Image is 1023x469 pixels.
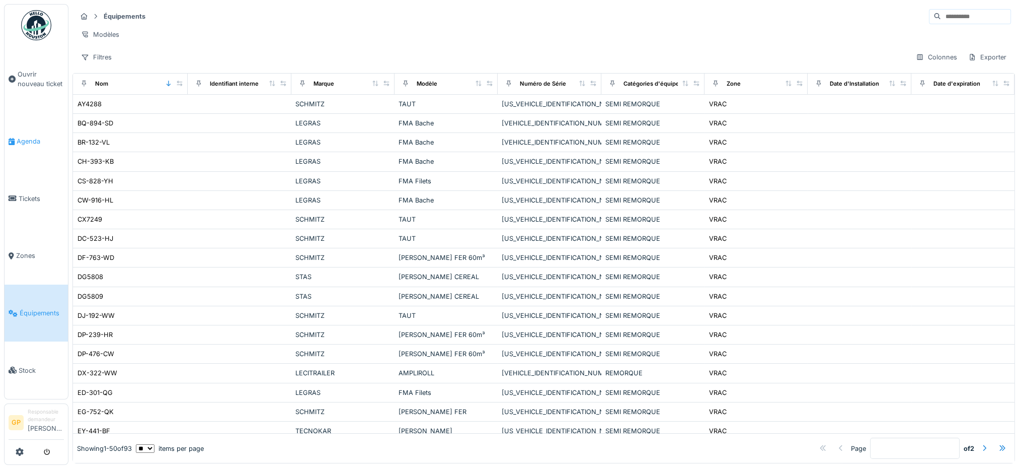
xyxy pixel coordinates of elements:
div: DP-476-CW [77,349,114,359]
div: Exporter [964,50,1011,64]
div: SEMI REMORQUE [605,292,700,301]
div: VRAC [709,253,727,262]
div: [PERSON_NAME] [399,426,494,436]
a: Tickets [5,170,68,227]
div: [US_VEHICLE_IDENTIFICATION_NUMBER] [502,176,597,186]
div: SEMI REMORQUE [605,99,700,109]
div: DC-523-HJ [77,234,113,243]
div: [VEHICLE_IDENTIFICATION_NUMBER] [502,138,597,147]
div: EG-752-QK [77,407,114,417]
div: VRAC [709,407,727,417]
div: LEGRAS [295,118,390,128]
div: Nom [95,80,108,88]
div: Marque [313,80,334,88]
span: Stock [19,366,64,375]
div: TAUT [399,215,494,224]
strong: of 2 [964,444,974,453]
div: CH-393-KB [77,157,114,166]
div: [VEHICLE_IDENTIFICATION_NUMBER] [502,368,597,378]
div: BQ-894-SD [77,118,113,128]
li: [PERSON_NAME] [28,408,64,437]
div: STAS [295,292,390,301]
div: SEMI REMORQUE [605,426,700,436]
div: Zone [727,80,741,88]
div: VRAC [709,349,727,359]
div: [US_VEHICLE_IDENTIFICATION_NUMBER] [502,272,597,282]
div: FMA Bache [399,157,494,166]
div: SEMI REMORQUE [605,138,700,147]
div: Responsable demandeur [28,408,64,424]
div: VRAC [709,138,727,147]
div: DG5809 [77,292,103,301]
div: [PERSON_NAME] FER 60m³ [399,330,494,340]
div: VRAC [709,215,727,224]
div: EY-441-BF [77,426,110,436]
div: Date d'expiration [933,80,980,88]
div: TAUT [399,311,494,320]
div: SEMI REMORQUE [605,176,700,186]
div: [US_VEHICLE_IDENTIFICATION_NUMBER] [502,349,597,359]
div: LEGRAS [295,138,390,147]
span: Zones [16,251,64,260]
div: [US_VEHICLE_IDENTIFICATION_NUMBER] [502,253,597,262]
a: Équipements [5,285,68,342]
div: SCHMITZ [295,234,390,243]
div: SCHMITZ [295,311,390,320]
div: SCHMITZ [295,99,390,109]
div: [US_VEHICLE_IDENTIFICATION_NUMBER] [502,215,597,224]
div: [US_VEHICLE_IDENTIFICATION_NUMBER] [502,311,597,320]
div: Colonnes [911,50,962,64]
div: ED-301-QG [77,388,113,397]
div: REMORQUE [605,368,700,378]
div: VRAC [709,234,727,243]
div: VRAC [709,99,727,109]
div: [US_VEHICLE_IDENTIFICATION_NUMBER] [502,157,597,166]
div: AY4288 [77,99,102,109]
div: BR-132-VL [77,138,110,147]
div: TAUT [399,234,494,243]
div: Date d'Installation [830,80,879,88]
div: SEMI REMORQUE [605,195,700,205]
div: LEGRAS [295,388,390,397]
div: Identifiant interne [210,80,259,88]
div: Showing 1 - 50 of 93 [77,444,132,453]
div: items per page [136,444,204,453]
div: SEMI REMORQUE [605,349,700,359]
div: LEGRAS [295,195,390,205]
div: SEMI REMORQUE [605,157,700,166]
div: VRAC [709,292,727,301]
div: VRAC [709,176,727,186]
div: FMA Bache [399,195,494,205]
div: AMPLIROLL [399,368,494,378]
div: VRAC [709,330,727,340]
div: [US_VEHICLE_IDENTIFICATION_NUMBER] [502,234,597,243]
span: Équipements [20,308,64,318]
div: [PERSON_NAME] CEREAL [399,272,494,282]
div: CS-828-YH [77,176,113,186]
span: Tickets [19,194,64,204]
div: CW-916-HL [77,195,113,205]
a: GP Responsable demandeur[PERSON_NAME] [9,408,64,440]
div: VRAC [709,272,727,282]
div: [US_VEHICLE_IDENTIFICATION_NUMBER] [502,195,597,205]
div: [US_VEHICLE_IDENTIFICATION_NUMBER] [502,388,597,397]
div: Page [851,444,866,453]
div: VRAC [709,388,727,397]
div: [PERSON_NAME] CEREAL [399,292,494,301]
div: DF-763-WD [77,253,114,262]
div: SCHMITZ [295,253,390,262]
div: Numéro de Série [520,80,566,88]
div: VRAC [709,157,727,166]
div: VRAC [709,368,727,378]
a: Ouvrir nouveau ticket [5,46,68,113]
div: FMA Bache [399,138,494,147]
span: Agenda [17,137,64,146]
div: [PERSON_NAME] FER [399,407,494,417]
div: Modèle [417,80,437,88]
div: CX7249 [77,215,102,224]
li: GP [9,415,24,430]
div: SEMI REMORQUE [605,118,700,128]
div: SEMI REMORQUE [605,311,700,320]
div: TECNOKAR [295,426,390,436]
div: LEGRAS [295,176,390,186]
